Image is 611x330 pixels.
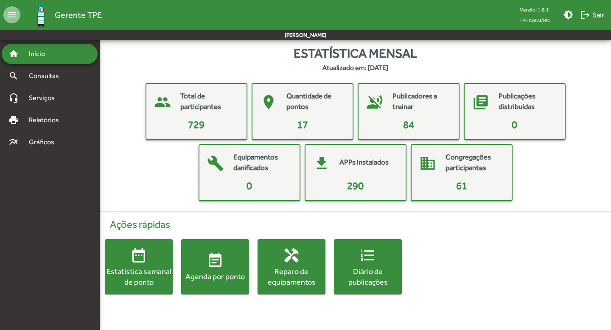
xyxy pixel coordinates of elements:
[24,93,66,103] span: Serviços
[8,93,19,103] mat-icon: headset_mic
[24,137,66,147] span: Gráficos
[188,119,205,130] span: 729
[233,152,291,173] mat-card-title: Equipamentos danificados
[499,91,556,112] mat-card-title: Publicações distribuídas
[24,49,57,59] span: Início
[456,180,467,191] span: 61
[258,266,325,287] div: Reparo de equipamentos
[334,266,402,287] div: Diário de publicações
[468,89,493,115] mat-icon: library_books
[27,1,55,29] img: Logo
[294,44,417,63] span: Estatística mensal
[322,63,388,73] strong: Atualizado em: [DATE]
[362,89,387,115] mat-icon: voice_over_off
[8,115,19,125] mat-icon: print
[181,239,249,294] button: Agenda por ponto
[24,115,70,125] span: Relatórios
[105,218,606,231] h4: Ações rápidas
[105,239,173,294] button: Estatística semanal de ponto
[297,119,308,130] span: 17
[577,7,608,22] button: Sair
[283,246,300,263] mat-icon: handyman
[24,71,70,81] span: Consultas
[415,151,440,176] mat-icon: domain
[181,271,249,282] div: Agenda por ponto
[130,246,147,263] mat-icon: date_range
[563,10,573,20] mat-icon: brightness_medium
[256,89,281,115] mat-icon: place
[446,152,503,173] mat-card-title: Congregações participantes
[105,266,173,287] div: Estatística semanal de ponto
[286,91,344,112] mat-card-title: Quantidade de pontos
[247,180,252,191] span: 0
[8,49,19,59] mat-icon: home
[3,6,20,23] mat-icon: menu
[150,89,175,115] mat-icon: people
[513,15,556,25] span: TPE Natal/RN
[334,239,402,294] button: Diário de publicações
[512,119,517,130] span: 0
[359,246,376,263] mat-icon: format_list_numbered
[8,137,19,147] mat-icon: multiline_chart
[309,151,334,176] mat-icon: get_app
[339,157,389,168] mat-card-title: APPs instalados
[8,71,19,81] mat-icon: search
[180,91,238,112] mat-card-title: Total de participantes
[403,119,414,130] span: 84
[580,7,604,22] span: Sair
[203,151,228,176] mat-icon: build
[20,1,102,29] a: Gerente TPE
[580,10,590,20] mat-icon: logout
[513,4,556,15] div: Versão: 1.8.1
[392,91,450,112] mat-card-title: Publicadores a treinar
[55,8,102,22] span: Gerente TPE
[347,180,364,191] span: 290
[207,252,224,269] mat-icon: event_note
[258,239,325,294] button: Reparo de equipamentos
